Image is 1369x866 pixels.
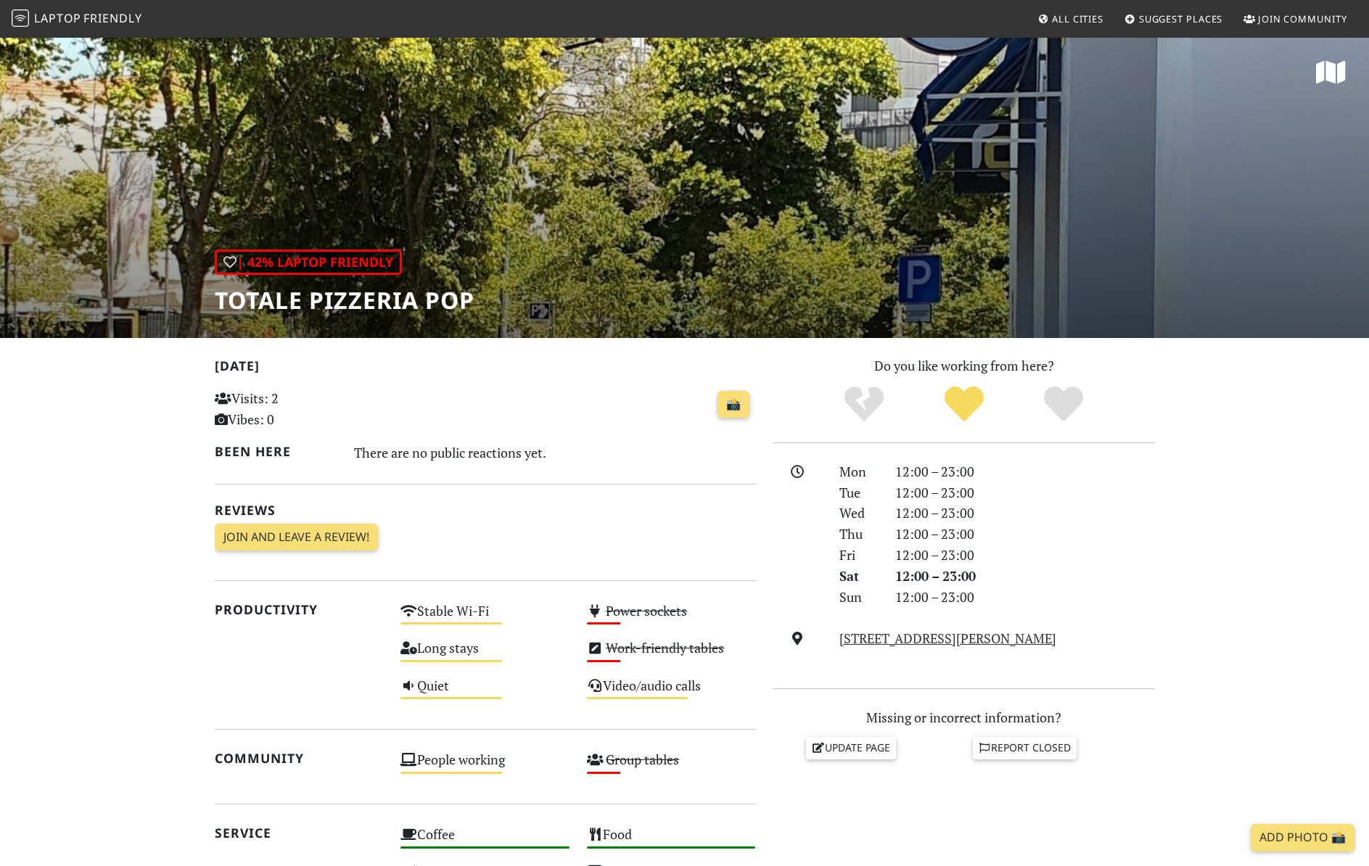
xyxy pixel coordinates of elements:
span: Join Community [1258,12,1347,25]
a: 📸 [718,391,749,418]
a: Update page [806,737,896,759]
a: Report closed [973,737,1077,759]
p: Missing or incorrect information? [773,707,1155,728]
h2: Productivity [215,602,384,617]
s: Power sockets [606,602,687,619]
div: Long stays [392,636,578,673]
div: Tue [831,482,886,503]
div: Quiet [392,674,578,711]
div: 12:00 – 23:00 [887,482,1164,503]
a: Join and leave a review! [215,524,378,551]
div: 12:00 – 23:00 [887,461,1164,482]
div: Sat [831,566,886,587]
h2: Reviews [215,503,756,518]
div: 12:00 – 23:00 [887,587,1164,608]
a: [STREET_ADDRESS][PERSON_NAME] [839,630,1056,647]
div: Wed [831,503,886,524]
span: Friendly [83,10,141,26]
span: All Cities [1052,12,1103,25]
div: | 42% Laptop Friendly [215,250,402,275]
div: 12:00 – 23:00 [887,503,1164,524]
a: Add Photo 📸 [1251,824,1354,851]
div: 12:00 – 23:00 [887,566,1164,587]
div: Food [578,822,765,859]
h2: Community [215,751,384,766]
div: No [814,384,914,424]
h2: Been here [215,444,337,459]
s: Group tables [606,751,679,768]
span: Laptop [34,10,81,26]
div: 12:00 – 23:00 [887,524,1164,545]
div: 12:00 – 23:00 [887,545,1164,566]
div: Thu [831,524,886,545]
div: People working [392,748,578,785]
div: There are no public reactions yet. [354,441,756,464]
div: Mon [831,461,886,482]
div: Sun [831,587,886,608]
h2: Service [215,825,384,841]
div: Definitely! [1014,384,1114,424]
p: Visits: 2 Vibes: 0 [215,388,384,430]
h1: TOTALE PIZZERIA POP [215,286,474,314]
div: Yes [914,384,1014,424]
a: LaptopFriendly LaptopFriendly [12,7,142,32]
a: All Cities [1032,6,1109,32]
div: Video/audio calls [578,674,765,711]
img: LaptopFriendly [12,9,29,27]
s: Work-friendly tables [606,639,724,656]
div: Coffee [392,822,578,859]
h2: [DATE] [215,358,756,379]
span: Suggest Places [1139,12,1223,25]
div: Fri [831,545,886,566]
a: Suggest Places [1119,6,1229,32]
a: Join Community [1238,6,1353,32]
div: Stable Wi-Fi [392,599,578,636]
p: Do you like working from here? [773,355,1155,376]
